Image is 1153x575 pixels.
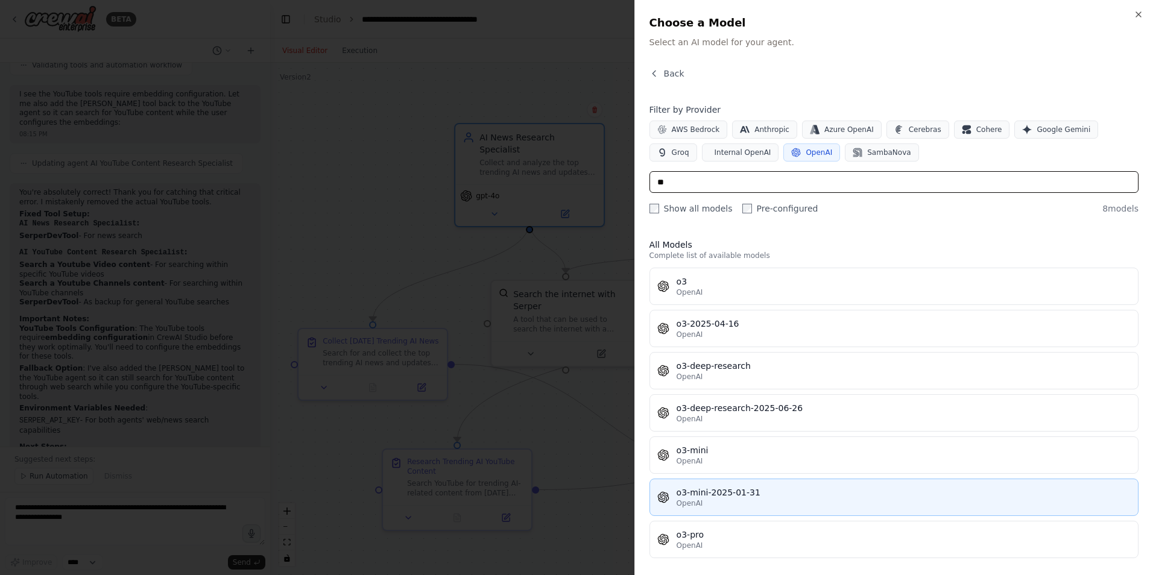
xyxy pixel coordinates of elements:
[672,125,720,134] span: AWS Bedrock
[845,143,918,162] button: SambaNova
[649,239,1139,251] h3: All Models
[649,436,1139,474] button: o3-miniOpenAI
[702,143,779,162] button: Internal OpenAI
[886,121,949,139] button: Cerebras
[649,268,1139,305] button: o3OpenAI
[867,148,911,157] span: SambaNova
[677,486,1131,498] div: o3-mini-2025-01-31
[677,541,703,550] span: OpenAI
[783,143,840,162] button: OpenAI
[715,148,771,157] span: Internal OpenAI
[664,68,684,80] span: Back
[672,148,689,157] span: Groq
[677,402,1131,414] div: o3-deep-research-2025-06-26
[677,456,703,466] span: OpenAI
[649,203,733,215] label: Show all models
[677,414,703,424] span: OpenAI
[677,330,703,339] span: OpenAI
[976,125,1002,134] span: Cohere
[677,444,1131,456] div: o3-mini
[802,121,882,139] button: Azure OpenAI
[1014,121,1098,139] button: Google Gemini
[649,104,1139,116] h4: Filter by Provider
[649,310,1139,347] button: o3-2025-04-16OpenAI
[909,125,941,134] span: Cerebras
[649,521,1139,558] button: o3-proOpenAI
[649,394,1139,432] button: o3-deep-research-2025-06-26OpenAI
[649,479,1139,516] button: o3-mini-2025-01-31OpenAI
[954,121,1010,139] button: Cohere
[677,372,703,382] span: OpenAI
[649,352,1139,389] button: o3-deep-researchOpenAI
[677,318,1131,330] div: o3-2025-04-16
[649,68,684,80] button: Back
[649,36,1139,48] p: Select an AI model for your agent.
[732,121,797,139] button: Anthropic
[677,529,1131,541] div: o3-pro
[649,251,1139,260] p: Complete list of available models
[677,275,1131,287] div: o3
[649,14,1139,31] h2: Choose a Model
[649,143,697,162] button: Groq
[806,148,832,157] span: OpenAI
[742,204,752,213] input: Pre-configured
[1037,125,1090,134] span: Google Gemini
[742,203,818,215] label: Pre-configured
[1102,203,1139,215] span: 8 models
[677,360,1131,372] div: o3-deep-research
[649,121,728,139] button: AWS Bedrock
[677,287,703,297] span: OpenAI
[754,125,789,134] span: Anthropic
[649,204,659,213] input: Show all models
[824,125,874,134] span: Azure OpenAI
[677,498,703,508] span: OpenAI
